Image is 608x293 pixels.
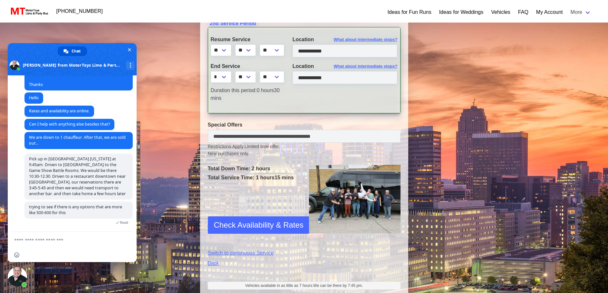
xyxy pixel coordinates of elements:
label: Resume Service [211,36,283,43]
a: Ideas for Fun Runs [388,8,431,16]
label: Location [293,36,398,43]
a: Close chat [8,267,27,287]
small: Restrictions Apply. [208,144,401,157]
img: Driver-held-by-customers-2.jpg [309,165,401,233]
textarea: Compose your message... [14,232,117,248]
span: Read [120,220,128,225]
a: Back [208,260,299,267]
p: Total Down Time: 2 hours [208,165,299,173]
span: Check Availability & Rates [214,219,304,231]
span: Can I help with anything else besides that? [29,121,110,127]
span: Insert an emoji [14,252,19,258]
span: New purchases only. [208,150,401,157]
a: More [567,6,595,19]
label: Special Offers [208,121,401,129]
span: We can be there by 7:45 pm. [313,283,363,288]
button: Check Availability & Rates [208,216,310,234]
a: Ideas for Weddings [439,8,484,16]
a: My Account [536,8,563,16]
span: Vehicles available in as little as 7 hours. [245,283,363,288]
span: What about intermediate stops? [334,63,398,70]
span: What about intermediate stops? [334,36,398,43]
span: Chat [72,46,81,56]
span: trying to see if there is any options that are more like 500-600 for this [29,204,122,215]
label: Location [293,62,398,70]
img: MotorToys Logo [9,7,49,16]
a: FAQ [518,8,528,16]
div: 0 hours [206,87,288,102]
p: Total Service Time: 1 hours [208,174,299,182]
label: End Service [211,62,283,70]
span: 30 mins [211,88,280,101]
span: Rates and availability are online. [29,108,90,114]
span: We are down to 1 chauffeur. After that, we are sold out... [29,135,126,146]
a: Switch to continuous Service [208,249,299,257]
span: Hello [29,95,39,100]
span: Close chat [126,46,133,53]
iframe: reCAPTCHA [208,189,306,238]
a: Vehicles [491,8,510,16]
span: 15 mins [275,175,294,180]
span: Pick up in [GEOGRAPHIC_DATA] [US_STATE] at 9:45am. Driven to [GEOGRAPHIC_DATA] to the Game Show B... [29,156,126,196]
span: Duration this period: [211,88,257,93]
span: Limited time offer. [245,143,280,150]
a: [PHONE_NUMBER] [53,5,107,18]
a: Chat [58,46,87,56]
